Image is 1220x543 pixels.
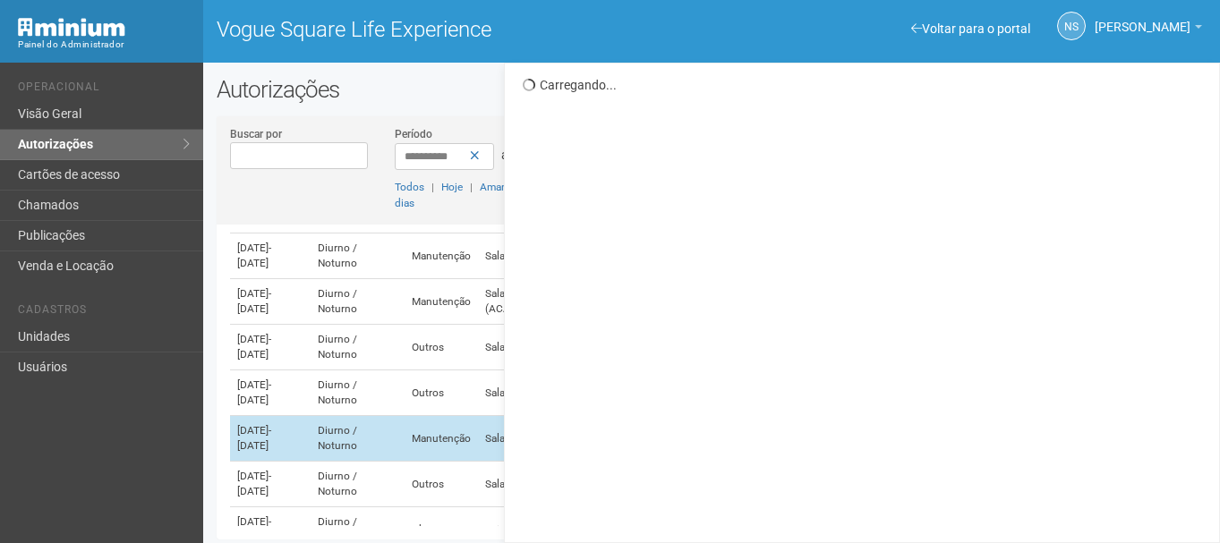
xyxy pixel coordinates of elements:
div: Painel do Administrador [18,37,190,53]
td: Outros [405,370,478,416]
td: Sala/551 [478,325,596,370]
a: Amanhã [480,181,519,193]
td: Sala/474 [478,416,596,462]
td: Sala/206 [478,462,596,507]
label: Buscar por [230,126,282,142]
a: Hoje [441,181,463,193]
a: NS [1057,12,1086,40]
td: Outros [405,325,478,370]
td: [DATE] [230,370,311,416]
h1: Vogue Square Life Experience [217,18,698,41]
td: Outros [405,462,478,507]
td: Diurno / Noturno [311,233,405,279]
td: Diurno / Noturno [311,325,405,370]
td: [DATE] [230,279,311,325]
li: Cadastros [18,303,190,322]
td: [DATE] [230,233,311,279]
h2: Autorizações [217,76,1207,103]
td: [DATE] [230,325,311,370]
td: Sala/474 [478,370,596,416]
a: Voltar para o portal [911,21,1030,36]
span: Nicolle Silva [1095,3,1190,34]
td: Diurno / Noturno [311,279,405,325]
a: [PERSON_NAME] [1095,22,1202,37]
span: | [431,181,434,193]
td: Manutenção [405,279,478,325]
td: Sala/474 [478,233,596,279]
label: Período [395,126,432,142]
a: Todos [395,181,424,193]
td: Diurno / Noturno [311,416,405,462]
img: Minium [18,18,125,37]
td: Sala/290 (ACADEMIA) [478,279,596,325]
td: Diurno / Noturno [311,462,405,507]
li: Operacional [18,81,190,99]
span: a [501,148,508,162]
td: Manutenção [405,233,478,279]
span: | [470,181,473,193]
td: [DATE] [230,416,311,462]
div: Carregando... [523,77,1206,93]
td: Diurno / Noturno [311,370,405,416]
td: [DATE] [230,462,311,507]
td: Manutenção [405,416,478,462]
